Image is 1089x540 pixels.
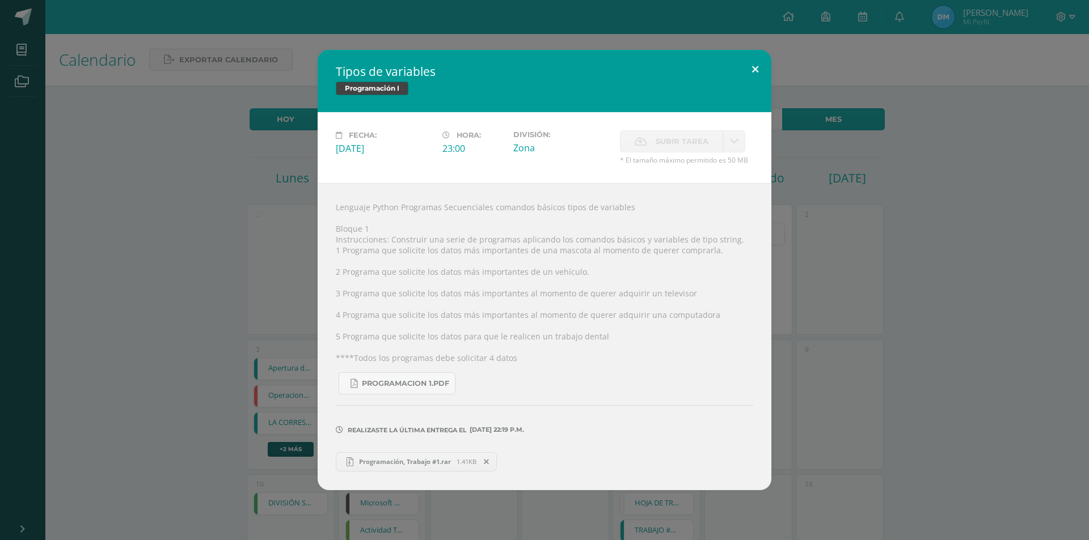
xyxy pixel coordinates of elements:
span: Fecha: [349,131,377,139]
span: Programación I [336,82,408,95]
span: Programación, Trabajo #1.rar [353,457,457,466]
span: Hora: [457,131,481,139]
div: 23:00 [442,142,504,155]
label: División: [513,130,611,139]
h2: Tipos de variables [336,63,753,79]
div: [DATE] [336,142,433,155]
div: Zona [513,142,611,154]
button: Close (Esc) [739,50,771,88]
label: La fecha de entrega ha expirado [620,130,723,152]
span: Realizaste la última entrega el [348,426,467,434]
span: Subir tarea [656,131,708,152]
a: Programación, Trabajo #1.rar 1.41KB [336,452,497,471]
a: La fecha de entrega ha expirado [723,130,745,152]
span: Programacion 1.pdf [362,379,449,388]
div: Lenguaje Python Programas Secuenciales comandos básicos tipos de variables Bloque 1 Instrucciones... [318,183,771,490]
span: * El tamaño máximo permitido es 50 MB [620,155,753,165]
span: 1.41KB [457,457,476,466]
a: Programacion 1.pdf [339,372,455,394]
span: Remover entrega [477,456,496,468]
